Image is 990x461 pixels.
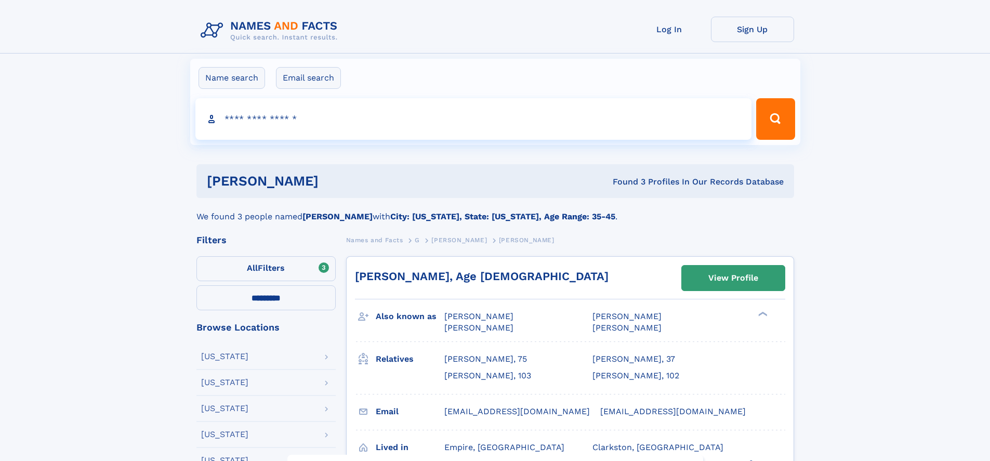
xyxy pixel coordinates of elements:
[600,406,746,416] span: [EMAIL_ADDRESS][DOMAIN_NAME]
[376,403,444,420] h3: Email
[431,236,487,244] span: [PERSON_NAME]
[415,236,420,244] span: G
[499,236,555,244] span: [PERSON_NAME]
[199,67,265,89] label: Name search
[444,311,513,321] span: [PERSON_NAME]
[431,233,487,246] a: [PERSON_NAME]
[682,266,785,291] a: View Profile
[346,233,403,246] a: Names and Facts
[376,439,444,456] h3: Lived in
[756,98,795,140] button: Search Button
[708,266,758,290] div: View Profile
[711,17,794,42] a: Sign Up
[195,98,752,140] input: search input
[592,353,675,365] a: [PERSON_NAME], 37
[628,17,711,42] a: Log In
[201,378,248,387] div: [US_STATE]
[444,353,527,365] a: [PERSON_NAME], 75
[196,256,336,281] label: Filters
[201,352,248,361] div: [US_STATE]
[201,430,248,439] div: [US_STATE]
[415,233,420,246] a: G
[444,370,531,381] a: [PERSON_NAME], 103
[376,308,444,325] h3: Also known as
[247,263,258,273] span: All
[444,406,590,416] span: [EMAIL_ADDRESS][DOMAIN_NAME]
[276,67,341,89] label: Email search
[592,323,662,333] span: [PERSON_NAME]
[756,311,768,318] div: ❯
[444,442,564,452] span: Empire, [GEOGRAPHIC_DATA]
[355,270,609,283] a: [PERSON_NAME], Age [DEMOGRAPHIC_DATA]
[196,198,794,223] div: We found 3 people named with .
[390,212,615,221] b: City: [US_STATE], State: [US_STATE], Age Range: 35-45
[201,404,248,413] div: [US_STATE]
[592,442,723,452] span: Clarkston, [GEOGRAPHIC_DATA]
[196,323,336,332] div: Browse Locations
[466,176,784,188] div: Found 3 Profiles In Our Records Database
[196,235,336,245] div: Filters
[196,17,346,45] img: Logo Names and Facts
[592,311,662,321] span: [PERSON_NAME]
[444,323,513,333] span: [PERSON_NAME]
[207,175,466,188] h1: [PERSON_NAME]
[376,350,444,368] h3: Relatives
[302,212,373,221] b: [PERSON_NAME]
[592,370,679,381] a: [PERSON_NAME], 102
